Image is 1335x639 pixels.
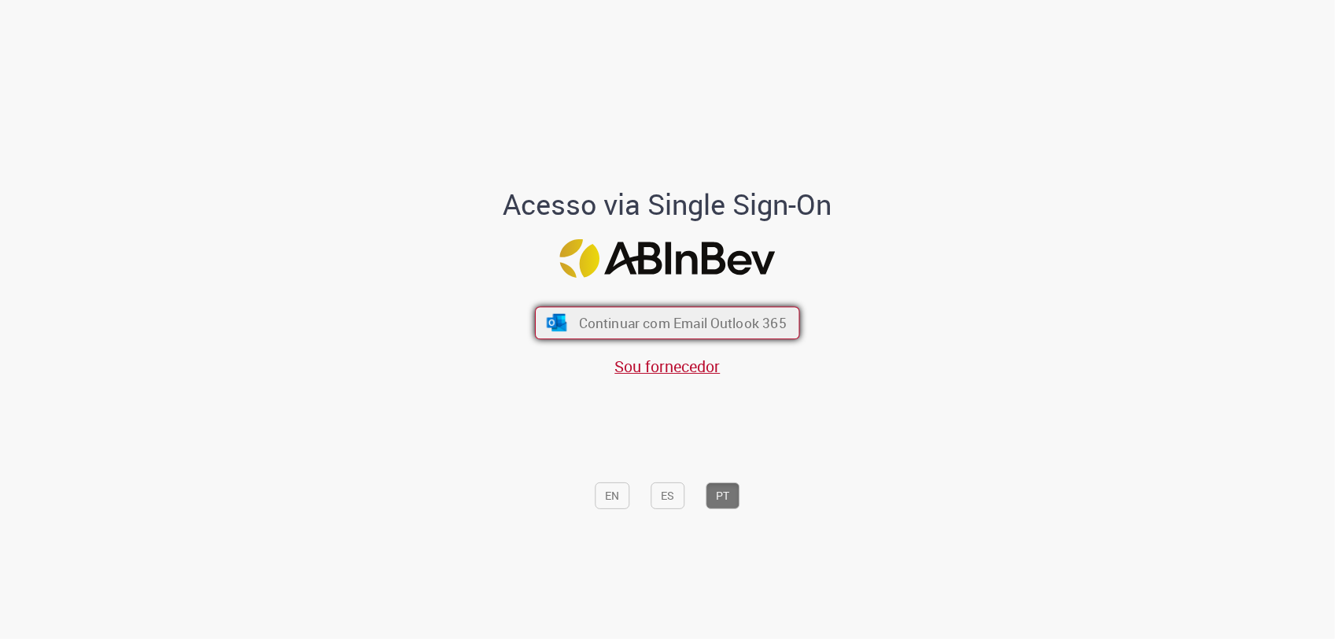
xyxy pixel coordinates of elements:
img: ícone Azure/Microsoft 360 [545,314,568,331]
a: Sou fornecedor [615,356,721,377]
button: PT [706,482,740,509]
button: ícone Azure/Microsoft 360 Continuar com Email Outlook 365 [535,306,800,339]
button: ES [651,482,685,509]
span: Continuar com Email Outlook 365 [579,314,787,332]
h1: Acesso via Single Sign-On [449,189,886,220]
button: EN [596,482,630,509]
img: Logo ABInBev [560,239,776,278]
